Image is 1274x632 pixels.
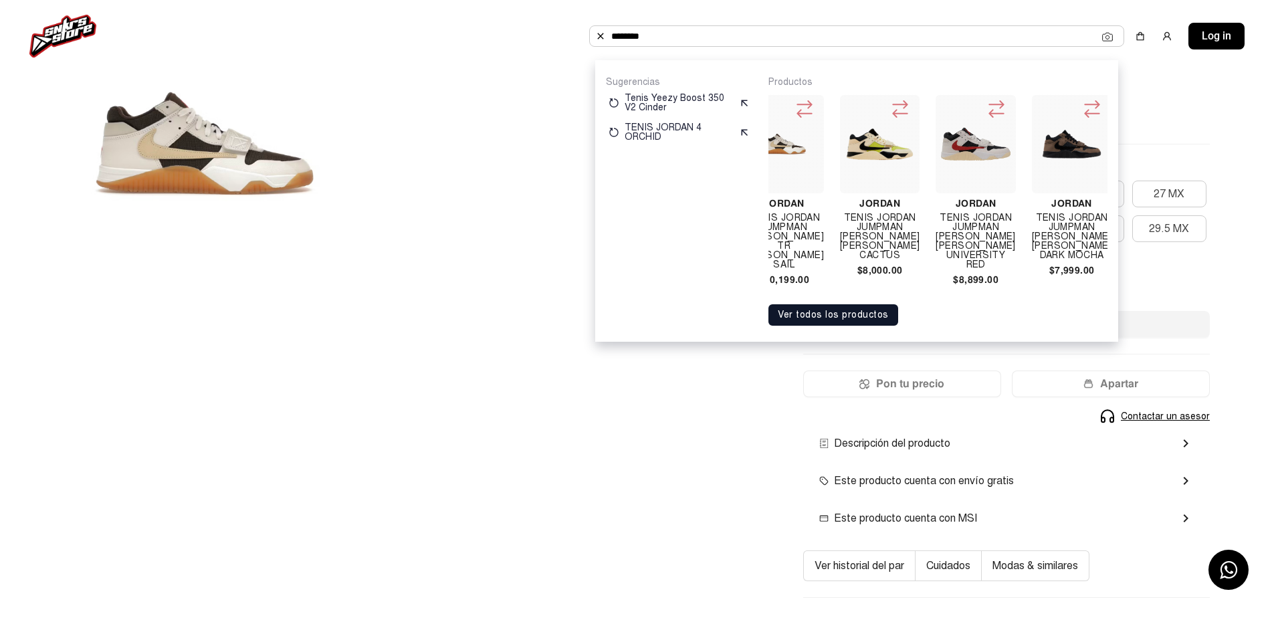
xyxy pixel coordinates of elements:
[1037,110,1106,179] img: TENIS JORDAN JUMPMAN JACK TRAVIS SCOTT DARK MOCHA
[803,371,1001,397] button: Pon tu precio
[916,550,982,581] button: Cuidados
[1121,409,1210,423] span: Contactar un asesor
[749,110,818,179] img: TENIS JORDAN JUMPMAN JACK TR TRAVIS SCOTT SAIL
[819,476,829,486] img: envio
[744,199,823,208] h4: Jordan
[739,127,750,138] img: suggest.svg
[1162,31,1172,41] img: user
[1202,28,1231,44] span: Log in
[1012,371,1210,397] button: Apartar
[936,199,1015,208] h4: Jordan
[936,213,1015,270] h4: TENIS JORDAN JUMPMAN [PERSON_NAME] [PERSON_NAME] UNIVERSITY RED
[982,550,1089,581] button: Modas & similares
[1132,181,1206,207] button: 27 MX
[819,435,950,451] span: Descripción del producto
[1178,473,1194,489] mat-icon: chevron_right
[1032,266,1111,275] h4: $7,999.00
[941,110,1010,179] img: TENIS JORDAN JUMPMAN JACK TRAVIS SCOTT UNIVERSITY RED
[840,213,920,260] h4: TENIS JORDAN JUMPMAN [PERSON_NAME] [PERSON_NAME] CACTUS
[625,94,734,112] p: Tenis Yeezy Boost 350 V2 Cinder
[768,304,898,326] button: Ver todos los productos
[1178,435,1194,451] mat-icon: chevron_right
[1102,31,1113,42] img: Cámara
[819,510,977,526] span: Este producto cuenta con MSI
[1032,213,1111,260] h4: TENIS JORDAN JUMPMAN [PERSON_NAME] [PERSON_NAME] DARK MOCHA
[744,275,823,284] h4: $10,199.00
[1178,510,1194,526] mat-icon: chevron_right
[609,98,619,108] img: restart.svg
[803,550,916,581] button: Ver historial del par
[840,199,920,208] h4: Jordan
[595,31,606,41] img: Buscar
[819,439,829,448] img: envio
[845,110,914,179] img: TENIS JORDAN JUMPMAN JACK TRAVIS SCOTT BRIGHT CACTUS
[859,379,869,389] img: Icon.png
[606,76,752,88] p: Sugerencias
[739,98,750,108] img: suggest.svg
[819,473,1014,489] span: Este producto cuenta con envío gratis
[819,514,829,523] img: msi
[29,15,96,58] img: logo
[936,275,1015,284] h4: $8,899.00
[744,213,823,270] h4: TENIS JORDAN JUMPMAN [PERSON_NAME] TR [PERSON_NAME] SAIL
[1132,215,1206,242] button: 29.5 MX
[840,266,920,275] h4: $8,000.00
[609,127,619,138] img: restart.svg
[1032,199,1111,208] h4: Jordan
[1083,379,1093,389] img: wallet-05.png
[768,76,1107,88] p: Productos
[625,123,734,142] p: TENIS JORDAN 4 ORCHID
[1135,31,1146,41] img: shopping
